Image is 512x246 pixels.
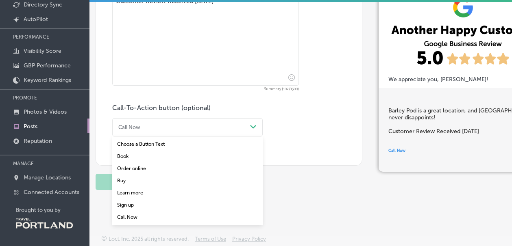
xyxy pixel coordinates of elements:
a: Terms of Use [195,236,226,246]
button: Update [96,174,144,190]
p: GBP Performance [24,62,71,69]
p: Visibility Score [24,47,61,54]
div: Buy [112,175,263,187]
p: Photos & Videos [24,108,67,115]
div: Choose a Button Text [112,138,263,150]
label: Call-To-Action button (optional) [112,104,211,112]
div: Call Now [112,211,263,223]
p: Connected Accounts [24,189,79,196]
img: Travel Portland [16,218,73,229]
div: Call Now [118,124,140,130]
p: Directory Sync [24,1,62,8]
div: Sign up [112,199,263,211]
p: Reputation [24,138,52,145]
p: Keyword Rankings [24,77,71,84]
span: Insert emoji [285,73,295,83]
a: Privacy Policy [232,236,266,246]
div: Order online [112,162,263,175]
p: Locl, Inc. 2025 all rights reserved. [109,236,189,242]
p: Posts [24,123,37,130]
p: Manage Locations [24,174,71,181]
p: Brought to you by [16,207,89,213]
div: Book [112,150,263,162]
span: Call Now [388,148,405,153]
p: AutoPilot [24,16,48,23]
div: Learn more [112,187,263,199]
span: Summary (102/1500) [112,87,299,91]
